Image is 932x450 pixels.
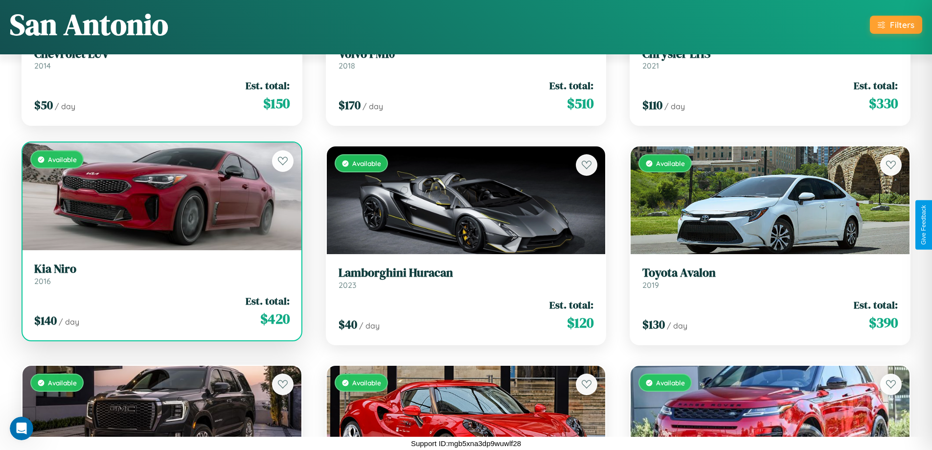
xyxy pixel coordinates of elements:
span: / day [363,101,383,111]
span: / day [667,321,687,331]
span: Available [352,379,381,387]
button: Filters [870,16,922,34]
span: $ 140 [34,312,57,329]
span: $ 420 [260,309,290,329]
h1: San Antonio [10,4,168,45]
a: Kia Niro2016 [34,262,290,286]
span: 2018 [339,61,355,71]
span: $ 110 [642,97,662,113]
a: Chrysler LHS2021 [642,47,898,71]
span: Available [656,159,685,167]
span: / day [55,101,75,111]
span: / day [359,321,380,331]
span: Est. total: [854,298,898,312]
span: $ 150 [263,94,290,113]
span: Available [656,379,685,387]
span: 2014 [34,61,51,71]
span: $ 50 [34,97,53,113]
a: Chevrolet LUV2014 [34,47,290,71]
h3: Toyota Avalon [642,266,898,280]
span: Est. total: [246,78,290,93]
span: $ 510 [567,94,593,113]
span: Est. total: [246,294,290,308]
a: Volvo FM102018 [339,47,594,71]
span: Est. total: [549,298,593,312]
h3: Kia Niro [34,262,290,276]
span: $ 390 [869,313,898,332]
span: / day [664,101,685,111]
a: Lamborghini Huracan2023 [339,266,594,290]
span: Available [48,155,77,164]
span: $ 330 [869,94,898,113]
span: $ 120 [567,313,593,332]
span: 2021 [642,61,659,71]
iframe: Intercom live chat [10,417,33,440]
span: Est. total: [549,78,593,93]
div: Give Feedback [920,205,927,245]
span: $ 170 [339,97,361,113]
span: Available [352,159,381,167]
span: $ 40 [339,316,357,332]
p: Support ID: mgb5xna3dp9wuwlf28 [411,437,521,450]
div: Filters [890,20,914,30]
span: / day [59,317,79,327]
h3: Lamborghini Huracan [339,266,594,280]
span: Available [48,379,77,387]
span: 2019 [642,280,659,290]
span: $ 130 [642,316,665,332]
span: Est. total: [854,78,898,93]
span: 2023 [339,280,356,290]
a: Toyota Avalon2019 [642,266,898,290]
span: 2016 [34,276,51,286]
